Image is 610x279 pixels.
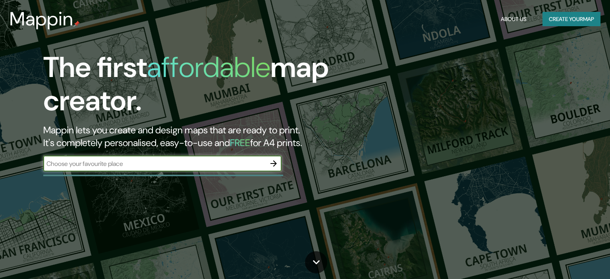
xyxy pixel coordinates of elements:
[498,12,530,27] button: About Us
[43,159,266,168] input: Choose your favourite place
[43,51,348,124] h1: The first map creator.
[230,137,250,149] h5: FREE
[43,124,348,149] h2: Mappin lets you create and design maps that are ready to print. It's completely personalised, eas...
[10,8,73,30] h3: Mappin
[73,21,80,27] img: mappin-pin
[147,49,270,86] h1: affordable
[542,12,600,27] button: Create yourmap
